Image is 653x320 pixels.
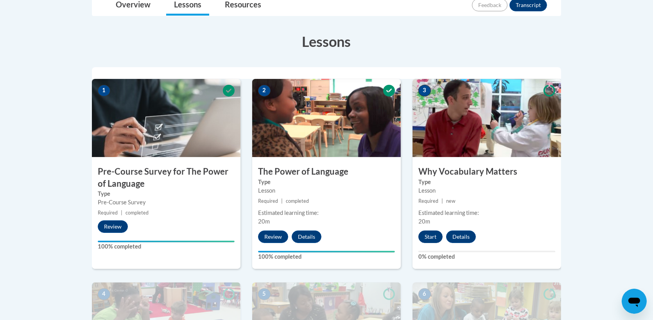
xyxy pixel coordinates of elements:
button: Details [292,231,321,243]
h3: Pre-Course Survey for The Power of Language [92,166,240,190]
iframe: Button to launch messaging window [622,289,647,314]
span: completed [126,210,149,216]
span: | [441,198,443,204]
label: 0% completed [418,252,555,261]
div: Estimated learning time: [258,209,395,217]
span: 3 [418,85,431,97]
span: new [446,198,456,204]
button: Details [446,231,476,243]
label: 100% completed [98,242,235,251]
div: Lesson [418,186,555,195]
div: Pre-Course Survey [98,198,235,207]
span: 4 [98,288,110,300]
span: | [281,198,283,204]
span: 20m [258,218,270,225]
span: | [121,210,122,216]
div: Your progress [258,251,395,252]
label: Type [418,178,555,186]
span: 1 [98,85,110,97]
img: Course Image [252,79,401,157]
button: Review [98,220,128,233]
span: 6 [418,288,431,300]
img: Course Image [413,79,561,157]
span: 5 [258,288,271,300]
label: Type [258,178,395,186]
label: 100% completed [258,252,395,261]
div: Your progress [98,241,235,242]
h3: Lessons [92,32,561,51]
button: Review [258,231,288,243]
div: Lesson [258,186,395,195]
span: Required [98,210,118,216]
span: Required [258,198,278,204]
span: completed [286,198,309,204]
span: Required [418,198,438,204]
div: Estimated learning time: [418,209,555,217]
label: Type [98,189,235,198]
span: 20m [418,218,430,225]
img: Course Image [92,79,240,157]
h3: Why Vocabulary Matters [413,166,561,178]
h3: The Power of Language [252,166,401,178]
span: 2 [258,85,271,97]
button: Start [418,231,443,243]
